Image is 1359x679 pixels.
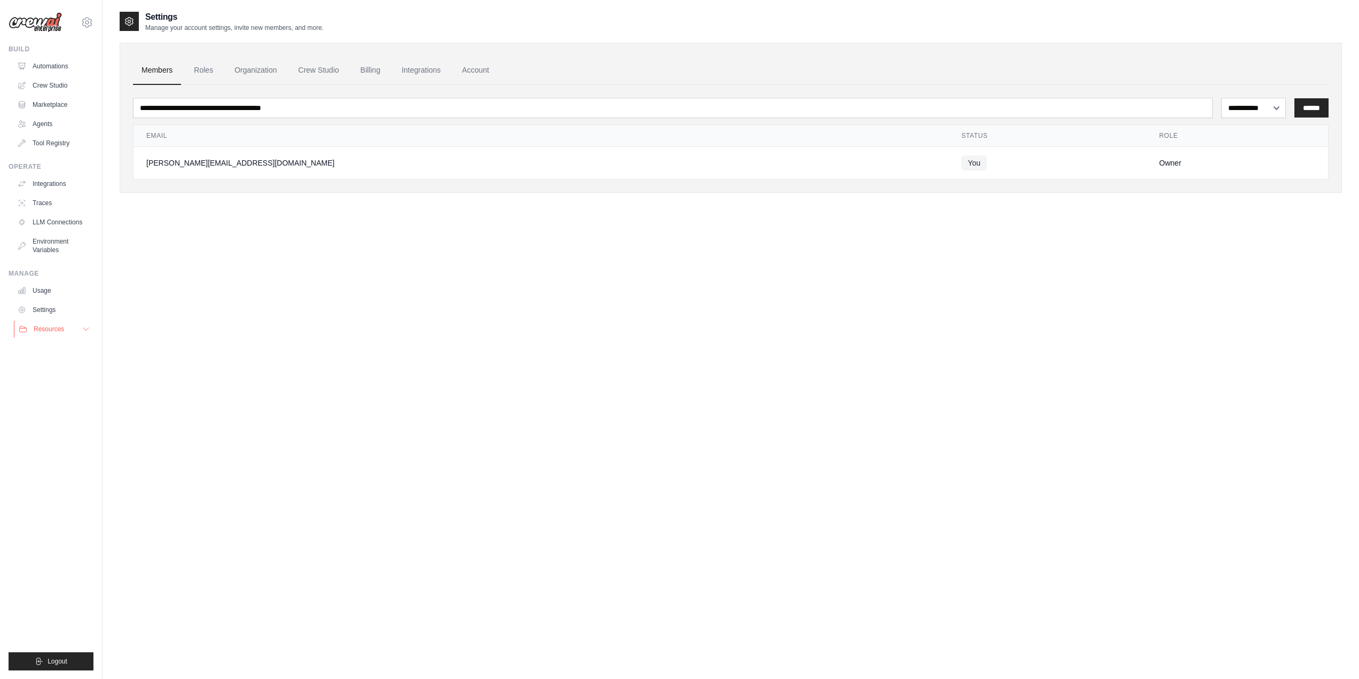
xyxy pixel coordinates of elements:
[290,56,348,85] a: Crew Studio
[9,652,93,670] button: Logout
[13,301,93,318] a: Settings
[13,96,93,113] a: Marketplace
[1146,125,1328,147] th: Role
[13,214,93,231] a: LLM Connections
[13,233,93,259] a: Environment Variables
[453,56,498,85] a: Account
[226,56,285,85] a: Organization
[145,11,324,24] h2: Settings
[393,56,449,85] a: Integrations
[14,321,95,338] button: Resources
[13,194,93,212] a: Traces
[48,657,67,666] span: Logout
[9,162,93,171] div: Operate
[352,56,389,85] a: Billing
[9,269,93,278] div: Manage
[13,58,93,75] a: Automations
[185,56,222,85] a: Roles
[145,24,324,32] p: Manage your account settings, invite new members, and more.
[13,175,93,192] a: Integrations
[13,77,93,94] a: Crew Studio
[13,282,93,299] a: Usage
[9,45,93,53] div: Build
[1159,158,1315,168] div: Owner
[133,125,948,147] th: Email
[13,115,93,132] a: Agents
[133,56,181,85] a: Members
[34,325,64,333] span: Resources
[13,135,93,152] a: Tool Registry
[961,155,987,170] span: You
[9,12,62,33] img: Logo
[948,125,1146,147] th: Status
[146,158,936,168] div: [PERSON_NAME][EMAIL_ADDRESS][DOMAIN_NAME]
